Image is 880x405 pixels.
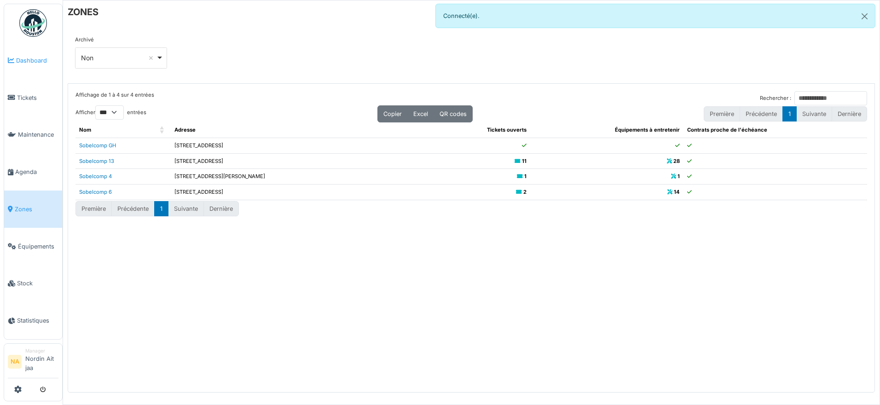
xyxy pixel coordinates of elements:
[782,106,797,121] button: 1
[524,173,527,179] b: 1
[81,53,156,63] div: Non
[15,168,58,176] span: Agenda
[674,189,680,195] b: 14
[95,105,124,120] select: Afficherentrées
[160,122,165,138] span: Nom: Activate to sort
[407,105,434,122] button: Excel
[4,191,62,228] a: Zones
[615,127,680,133] span: Équipements à entretenir
[79,158,114,164] a: Sobelcomp 13
[171,185,429,200] td: [STREET_ADDRESS]
[487,127,527,133] span: Tickets ouverts
[15,205,58,214] span: Zones
[68,6,98,17] h6: ZONES
[673,158,680,164] b: 28
[174,127,196,133] span: Adresse
[75,201,239,216] nav: pagination
[79,173,112,179] a: Sobelcomp 4
[18,242,58,251] span: Équipements
[171,169,429,185] td: [STREET_ADDRESS][PERSON_NAME]
[854,4,875,29] button: Close
[760,94,791,102] label: Rechercher :
[4,42,62,79] a: Dashboard
[377,105,408,122] button: Copier
[4,302,62,339] a: Statistiques
[79,142,116,149] a: Sobelcomp GH
[75,36,94,44] label: Archivé
[75,91,154,105] div: Affichage de 1 à 4 sur 4 entrées
[146,53,156,63] button: Remove item: 'false'
[4,79,62,116] a: Tickets
[17,316,58,325] span: Statistiques
[704,106,867,121] nav: pagination
[79,127,91,133] span: Nom
[8,355,22,369] li: NA
[687,127,767,133] span: Contrats proche de l'échéance
[25,347,58,376] li: Nordin Ait jaa
[8,347,58,378] a: NA ManagerNordin Ait jaa
[434,105,473,122] button: QR codes
[16,56,58,65] span: Dashboard
[4,153,62,191] a: Agenda
[413,110,428,117] span: Excel
[383,110,402,117] span: Copier
[4,228,62,265] a: Équipements
[171,153,429,169] td: [STREET_ADDRESS]
[18,130,58,139] span: Maintenance
[4,265,62,302] a: Stock
[19,9,47,37] img: Badge_color-CXgf-gQk.svg
[17,93,58,102] span: Tickets
[677,173,680,179] b: 1
[25,347,58,354] div: Manager
[17,279,58,288] span: Stock
[522,158,527,164] b: 11
[440,110,467,117] span: QR codes
[79,189,112,195] a: Sobelcomp 6
[4,116,62,154] a: Maintenance
[75,105,146,120] label: Afficher entrées
[171,138,429,153] td: [STREET_ADDRESS]
[523,189,527,195] b: 2
[435,4,875,28] div: Connecté(e).
[154,201,168,216] button: 1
